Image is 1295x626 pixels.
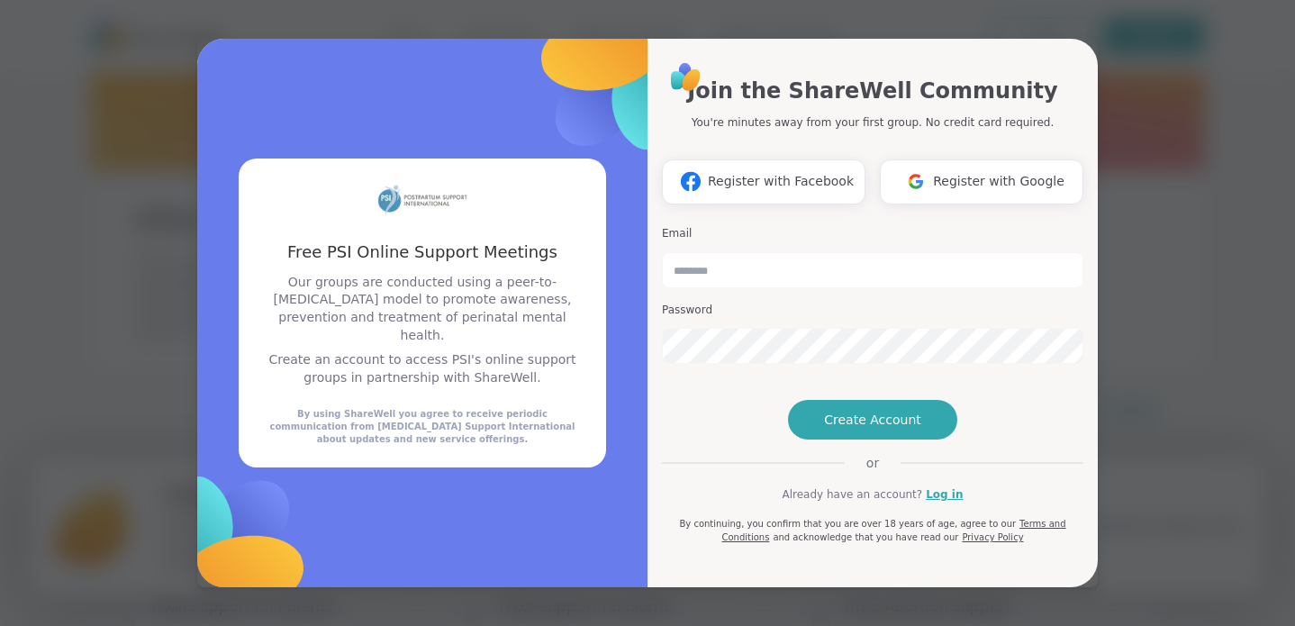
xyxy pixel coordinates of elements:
[721,519,1065,542] a: Terms and Conditions
[377,180,467,219] img: partner logo
[782,486,922,503] span: Already have an account?
[662,226,1083,241] h3: Email
[260,351,584,386] p: Create an account to access PSI's online support groups in partnership with ShareWell.
[260,240,584,263] h3: Free PSI Online Support Meetings
[962,532,1023,542] a: Privacy Policy
[662,303,1083,318] h3: Password
[899,165,933,198] img: ShareWell Logomark
[679,519,1016,529] span: By continuing, you confirm that you are over 18 years of age, agree to our
[933,172,1064,191] span: Register with Google
[260,408,584,446] div: By using ShareWell you agree to receive periodic communication from [MEDICAL_DATA] Support Intern...
[845,454,901,472] span: or
[666,57,706,97] img: ShareWell Logo
[260,274,584,344] p: Our groups are conducted using a peer-to-[MEDICAL_DATA] model to promote awareness, prevention an...
[687,75,1057,107] h1: Join the ShareWell Community
[692,114,1054,131] p: You're minutes away from your first group. No credit card required.
[926,486,963,503] a: Log in
[824,411,921,429] span: Create Account
[788,400,957,440] button: Create Account
[880,159,1083,204] button: Register with Google
[662,159,865,204] button: Register with Facebook
[674,165,708,198] img: ShareWell Logomark
[773,532,958,542] span: and acknowledge that you have read our
[708,172,854,191] span: Register with Facebook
